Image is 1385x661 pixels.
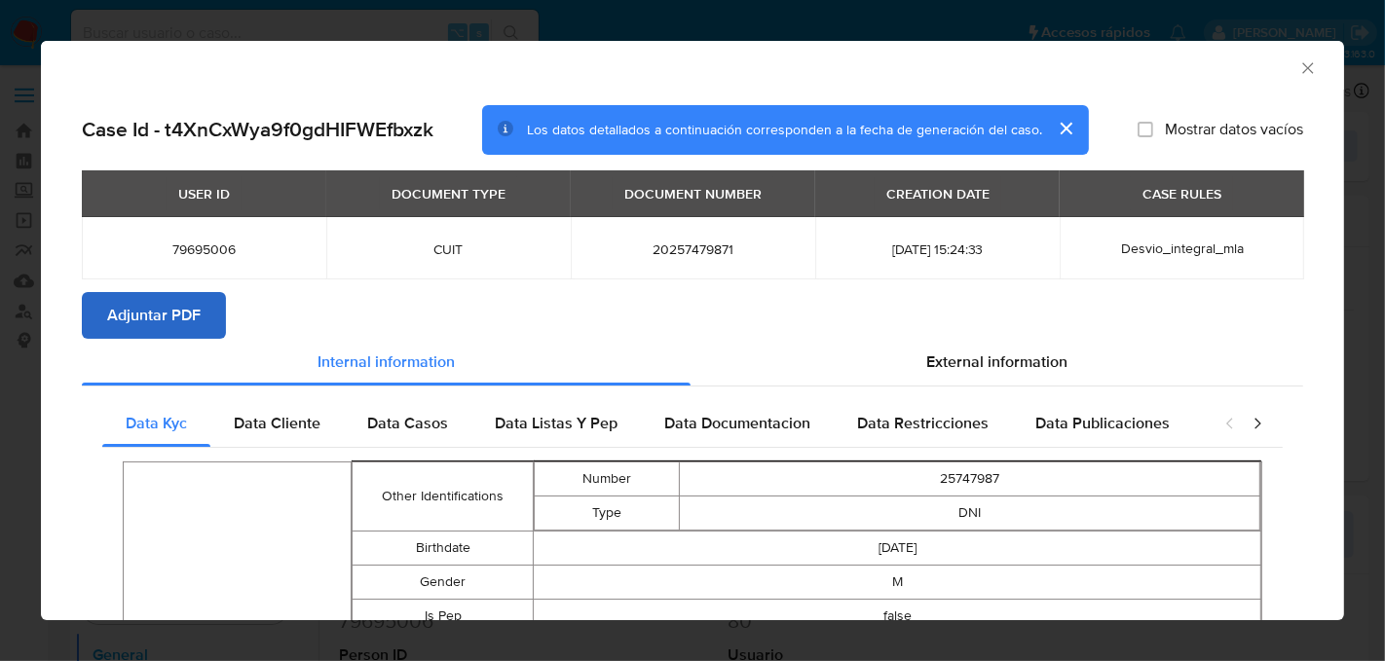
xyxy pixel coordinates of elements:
[1121,239,1244,258] span: Desvio_integral_mla
[680,461,1260,496] td: 25747987
[495,412,618,434] span: Data Listas Y Pep
[839,240,1036,258] span: [DATE] 15:24:33
[1138,122,1153,137] input: Mostrar datos vacíos
[352,531,534,565] td: Birthdate
[167,177,242,210] div: USER ID
[594,240,792,258] span: 20257479871
[82,339,1303,386] div: Detailed info
[126,412,187,434] span: Data Kyc
[107,294,201,337] span: Adjuntar PDF
[1298,58,1316,76] button: Cerrar ventana
[102,400,1205,447] div: Detailed internal info
[527,120,1042,139] span: Los datos detallados a continuación corresponden a la fecha de generación del caso.
[857,412,989,434] span: Data Restricciones
[380,177,517,210] div: DOCUMENT TYPE
[534,531,1261,565] td: [DATE]
[535,461,680,496] td: Number
[535,496,680,530] td: Type
[352,565,534,599] td: Gender
[367,412,448,434] span: Data Casos
[926,350,1067,373] span: External information
[680,496,1260,530] td: DNI
[875,177,1001,210] div: CREATION DATE
[352,461,534,531] td: Other Identifications
[234,412,320,434] span: Data Cliente
[664,412,810,434] span: Data Documentacion
[82,292,226,339] button: Adjuntar PDF
[41,41,1344,620] div: closure-recommendation-modal
[105,240,303,258] span: 79695006
[1131,177,1233,210] div: CASE RULES
[1165,120,1303,139] span: Mostrar datos vacíos
[350,240,547,258] span: CUIT
[82,117,433,142] h2: Case Id - t4XnCxWya9f0gdHIFWEfbxzk
[318,350,455,373] span: Internal information
[534,599,1261,633] td: false
[1042,105,1089,152] button: cerrar
[534,565,1261,599] td: M
[352,599,534,633] td: Is Pep
[1035,412,1170,434] span: Data Publicaciones
[613,177,773,210] div: DOCUMENT NUMBER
